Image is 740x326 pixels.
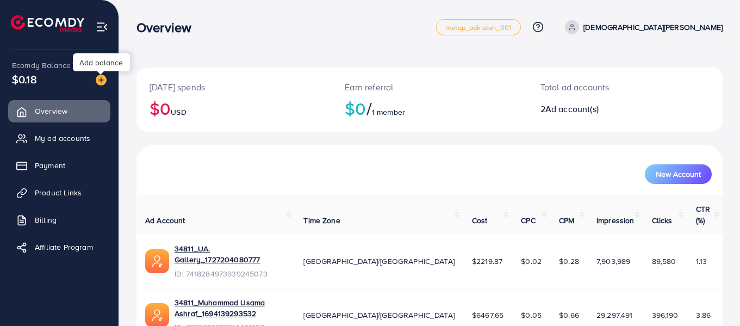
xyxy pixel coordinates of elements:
[8,236,110,258] a: Affiliate Program
[35,214,57,225] span: Billing
[35,187,82,198] span: Product Links
[12,60,71,71] span: Ecomdy Balance
[35,106,67,116] span: Overview
[96,75,107,85] img: image
[175,297,286,319] a: 34811_Muhammad Usama Ashraf_1694139293532
[136,20,200,35] h3: Overview
[472,256,502,267] span: $2219.87
[150,98,319,119] h2: $0
[171,107,186,118] span: USD
[150,81,319,94] p: [DATE] spends
[303,256,455,267] span: [GEOGRAPHIC_DATA]/[GEOGRAPHIC_DATA]
[35,160,65,171] span: Payment
[366,96,372,121] span: /
[559,215,574,226] span: CPM
[303,215,340,226] span: Time Zone
[521,256,542,267] span: $0.02
[652,256,676,267] span: 89,580
[303,310,455,321] span: [GEOGRAPHIC_DATA]/[GEOGRAPHIC_DATA]
[596,215,635,226] span: Impression
[12,71,37,87] span: $0.18
[145,215,185,226] span: Ad Account
[8,182,110,204] a: Product Links
[372,107,405,118] span: 1 member
[652,215,673,226] span: Clicks
[35,242,93,253] span: Affiliate Program
[559,310,579,321] span: $0.66
[559,256,579,267] span: $0.28
[145,249,169,273] img: ic-ads-acc.e4c84228.svg
[445,24,512,31] span: metap_pakistan_001
[345,98,514,119] h2: $0
[96,21,108,33] img: menu
[645,164,712,184] button: New Account
[472,215,488,226] span: Cost
[696,204,710,225] span: CTR (%)
[583,21,723,34] p: [DEMOGRAPHIC_DATA][PERSON_NAME]
[11,15,84,32] img: logo
[521,310,542,321] span: $0.05
[596,256,630,267] span: 7,903,989
[561,20,723,34] a: [DEMOGRAPHIC_DATA][PERSON_NAME]
[472,310,503,321] span: $6467.65
[521,215,535,226] span: CPC
[35,133,90,144] span: My ad accounts
[175,243,286,266] a: 34811_UA. Gallery_1727204080777
[696,310,711,321] span: 3.86
[540,104,661,114] h2: 2
[652,310,679,321] span: 396,190
[8,127,110,149] a: My ad accounts
[696,256,707,267] span: 1.13
[345,81,514,94] p: Earn referral
[73,53,130,71] div: Add balance
[656,170,701,178] span: New Account
[175,268,286,279] span: ID: 7418284973939245073
[8,155,110,176] a: Payment
[8,100,110,122] a: Overview
[545,103,599,115] span: Ad account(s)
[8,209,110,231] a: Billing
[540,81,661,94] p: Total ad accounts
[436,19,521,35] a: metap_pakistan_001
[596,310,633,321] span: 29,297,491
